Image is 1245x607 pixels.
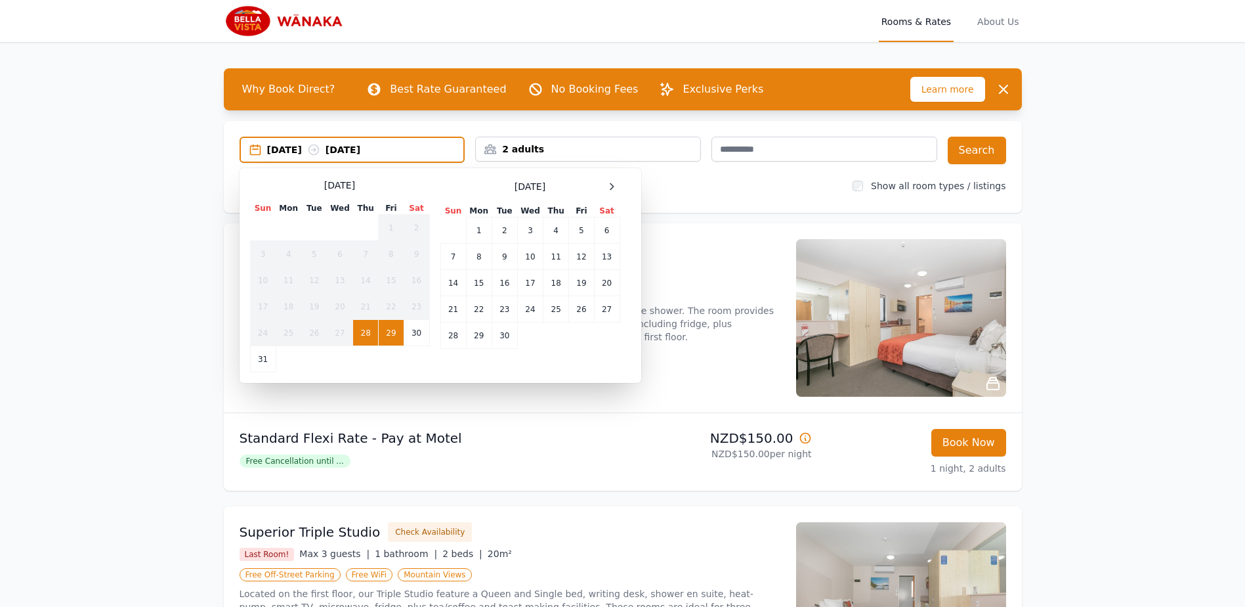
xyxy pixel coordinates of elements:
[301,202,327,215] th: Tue
[442,549,482,559] span: 2 beds |
[569,270,594,296] td: 19
[594,217,620,244] td: 6
[466,296,492,323] td: 22
[379,294,404,320] td: 22
[379,202,404,215] th: Fri
[515,180,545,193] span: [DATE]
[543,205,569,217] th: Thu
[404,267,429,294] td: 16
[240,523,381,541] h3: Superior Triple Studio
[250,202,276,215] th: Sun
[683,81,763,97] p: Exclusive Perks
[398,568,471,581] span: Mountain Views
[466,323,492,349] td: 29
[440,270,466,296] td: 14
[931,429,1006,457] button: Book Now
[492,217,517,244] td: 2
[492,270,517,296] td: 16
[404,202,429,215] th: Sat
[324,179,355,192] span: [DATE]
[440,296,466,323] td: 21
[250,267,276,294] td: 10
[404,320,429,346] td: 30
[492,244,517,270] td: 9
[594,205,620,217] th: Sat
[948,137,1006,164] button: Search
[240,429,618,447] p: Standard Flexi Rate - Pay at Motel
[628,429,812,447] p: NZD$150.00
[276,320,301,346] td: 25
[517,296,543,323] td: 24
[327,241,352,267] td: 6
[353,320,379,346] td: 28
[594,296,620,323] td: 27
[628,447,812,461] p: NZD$150.00 per night
[353,202,379,215] th: Thu
[488,549,512,559] span: 20m²
[569,244,594,270] td: 12
[390,81,506,97] p: Best Rate Guaranteed
[301,294,327,320] td: 19
[250,320,276,346] td: 24
[250,294,276,320] td: 17
[327,294,352,320] td: 20
[440,323,466,349] td: 28
[871,181,1005,191] label: Show all room types / listings
[466,217,492,244] td: 1
[375,549,437,559] span: 1 bathroom |
[492,323,517,349] td: 30
[543,270,569,296] td: 18
[466,270,492,296] td: 15
[492,205,517,217] th: Tue
[267,143,464,156] div: [DATE] [DATE]
[517,270,543,296] td: 17
[379,320,404,346] td: 29
[379,215,404,241] td: 1
[569,296,594,323] td: 26
[276,294,301,320] td: 18
[543,217,569,244] td: 4
[379,241,404,267] td: 8
[232,76,346,102] span: Why Book Direct?
[517,244,543,270] td: 10
[353,267,379,294] td: 14
[822,462,1006,475] p: 1 night, 2 adults
[404,241,429,267] td: 9
[379,267,404,294] td: 15
[250,241,276,267] td: 3
[543,244,569,270] td: 11
[224,5,350,37] img: Bella Vista Wanaka
[353,241,379,267] td: 7
[492,296,517,323] td: 23
[301,241,327,267] td: 5
[440,244,466,270] td: 7
[276,241,301,267] td: 4
[466,244,492,270] td: 8
[327,267,352,294] td: 13
[543,296,569,323] td: 25
[240,548,295,561] span: Last Room!
[388,522,472,542] button: Check Availability
[327,202,352,215] th: Wed
[250,346,276,372] td: 31
[240,568,341,581] span: Free Off-Street Parking
[404,215,429,241] td: 2
[301,320,327,346] td: 26
[327,320,352,346] td: 27
[594,244,620,270] td: 13
[466,205,492,217] th: Mon
[276,267,301,294] td: 11
[910,77,985,102] span: Learn more
[346,568,393,581] span: Free WiFi
[299,549,369,559] span: Max 3 guests |
[517,217,543,244] td: 3
[353,294,379,320] td: 21
[301,267,327,294] td: 12
[517,205,543,217] th: Wed
[551,81,639,97] p: No Booking Fees
[594,270,620,296] td: 20
[276,202,301,215] th: Mon
[404,294,429,320] td: 23
[569,205,594,217] th: Fri
[240,455,350,468] span: Free Cancellation until ...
